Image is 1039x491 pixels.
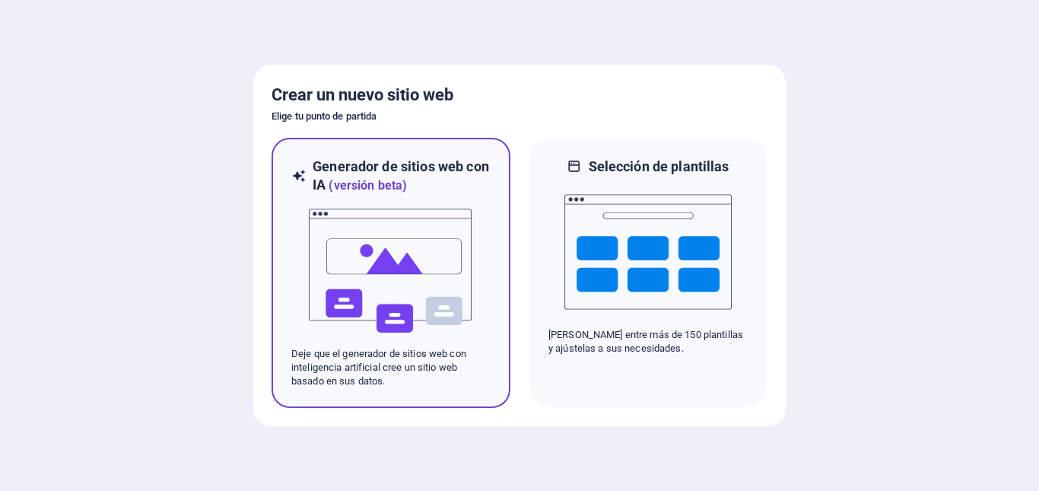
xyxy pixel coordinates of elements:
[548,329,743,354] font: [PERSON_NAME] entre más de 150 plantillas y ajústelas a sus necesidades.
[272,110,377,122] font: Elige tu punto de partida
[529,138,767,408] div: Selección de plantillas[PERSON_NAME] entre más de 150 plantillas y ajústelas a sus necesidades.
[272,138,510,408] div: Generador de sitios web con IA(versión beta)aiDeje que el generador de sitios web con inteligenci...
[313,158,489,193] font: Generador de sitios web con IA
[329,178,407,193] font: (versión beta)
[291,348,466,387] font: Deje que el generador de sitios web con inteligencia artificial cree un sitio web basado en sus d...
[589,158,729,174] font: Selección de plantillas
[307,195,475,347] img: ai
[272,85,453,104] font: Crear un nuevo sitio web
